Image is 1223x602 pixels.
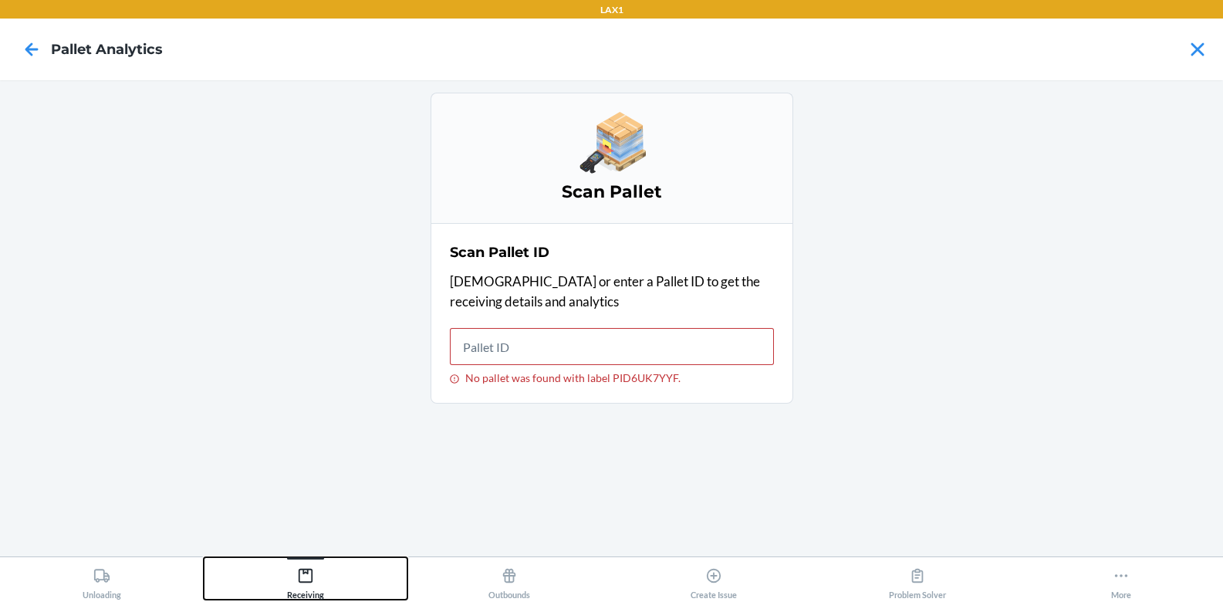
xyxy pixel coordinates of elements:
[407,557,611,600] button: Outbounds
[1111,561,1131,600] div: More
[450,180,774,205] h3: Scan Pallet
[204,557,407,600] button: Receiving
[816,557,1019,600] button: Problem Solver
[1019,557,1223,600] button: More
[889,561,946,600] div: Problem Solver
[691,561,737,600] div: Create Issue
[611,557,815,600] button: Create Issue
[287,561,324,600] div: Receiving
[600,3,623,17] p: LAX1
[450,242,549,262] h2: Scan Pallet ID
[488,561,530,600] div: Outbounds
[51,39,163,59] h4: Pallet Analytics
[83,561,121,600] div: Unloading
[450,371,774,384] div: No pallet was found with label PID6UK7YYF.
[450,328,774,365] input: No pallet was found with label PID6UK7YYF.
[450,272,774,311] p: [DEMOGRAPHIC_DATA] or enter a Pallet ID to get the receiving details and analytics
